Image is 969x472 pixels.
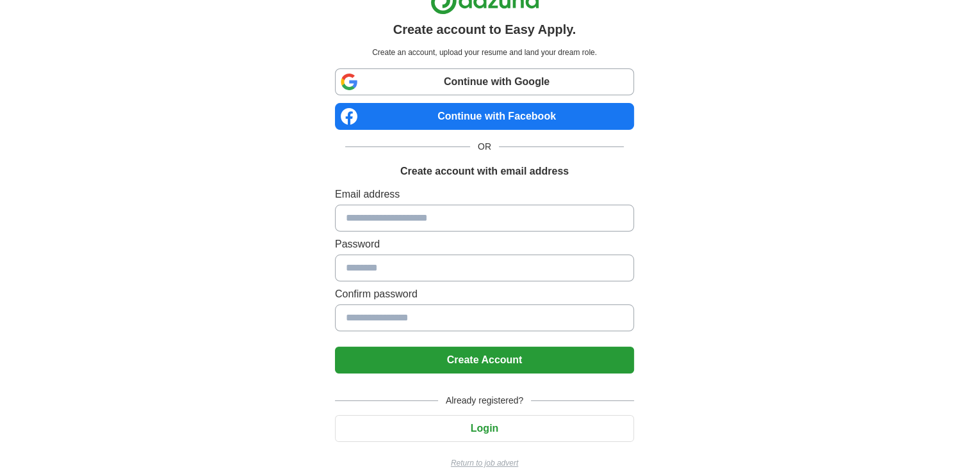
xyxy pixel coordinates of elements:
span: Already registered? [438,394,531,407]
a: Login [335,423,634,434]
p: Create an account, upload your resume and land your dream role. [338,47,631,58]
label: Confirm password [335,287,634,302]
label: Email address [335,187,634,202]
span: OR [470,140,499,153]
label: Password [335,237,634,252]
h1: Create account with email address [400,164,569,179]
button: Create Account [335,347,634,374]
a: Continue with Google [335,68,634,95]
button: Login [335,415,634,442]
a: Return to job advert [335,457,634,469]
a: Continue with Facebook [335,103,634,130]
h1: Create account to Easy Apply. [393,20,576,39]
